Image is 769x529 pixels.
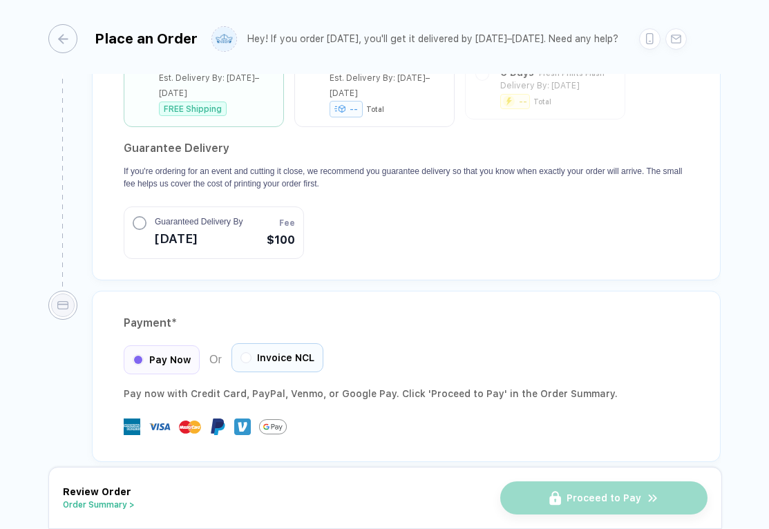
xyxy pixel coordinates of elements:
[149,354,191,365] span: Pay Now
[95,30,198,47] div: Place an Order
[124,312,689,334] div: Payment
[155,215,243,228] span: Guaranteed Delivery By
[124,345,323,374] div: Or
[259,413,287,441] img: GPay
[124,345,200,374] div: Pay Now
[234,419,251,435] img: Venmo
[212,27,236,51] img: user profile
[209,419,226,435] img: Paypal
[159,102,227,116] div: FREE Shipping
[305,57,444,116] div: 10–12 days ExpeditedEst. Delivery By: [DATE]–[DATE]--Total
[124,137,689,160] h2: Guarantee Delivery
[179,416,201,438] img: master-card
[257,352,314,363] span: Invoice NCL
[279,217,295,229] span: Fee
[124,419,140,435] img: express
[231,343,323,372] div: Invoice NCL
[63,500,135,510] button: Order Summary >
[247,33,618,45] div: Hey! If you order [DATE], you'll get it delivered by [DATE]–[DATE]. Need any help?
[330,70,444,101] div: Est. Delivery By: [DATE]–[DATE]
[149,416,171,438] img: visa
[63,486,131,497] span: Review Order
[159,70,273,101] div: Est. Delivery By: [DATE]–[DATE]
[267,232,295,249] span: $100
[366,105,384,113] div: Total
[124,385,689,402] div: Pay now with Credit Card, PayPal , Venmo , or Google Pay. Click 'Proceed to Pay' in the Order Sum...
[330,101,363,117] div: --
[124,165,689,190] p: If you're ordering for an event and cutting it close, we recommend you guarantee delivery so that...
[155,228,243,250] span: [DATE]
[124,206,304,259] button: Guaranteed Delivery By[DATE]Fee$100
[135,57,273,116] div: 11–14 days StandardEst. Delivery By: [DATE]–[DATE]FREE Shipping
